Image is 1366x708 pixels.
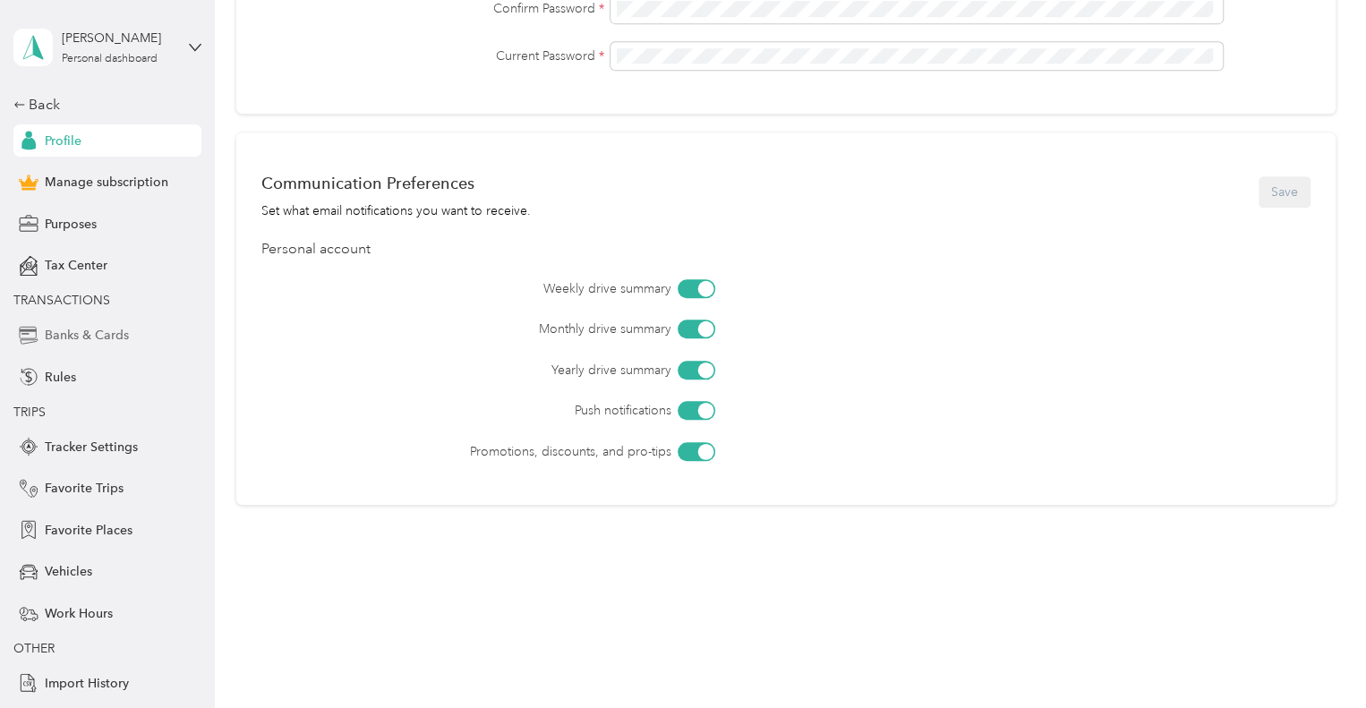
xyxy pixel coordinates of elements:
div: Personal account [261,239,1311,260]
span: Purposes [45,215,97,234]
label: Monthly drive summary [362,320,671,338]
label: Weekly drive summary [362,279,671,298]
div: Back [13,94,192,115]
span: Banks & Cards [45,326,129,345]
label: Push notifications [362,401,671,420]
label: Promotions, discounts, and pro-tips [362,442,671,461]
span: Favorite Trips [45,479,124,498]
span: Vehicles [45,562,92,581]
span: Tracker Settings [45,438,138,456]
span: Work Hours [45,604,113,623]
label: Yearly drive summary [362,361,671,380]
iframe: Everlance-gr Chat Button Frame [1266,608,1366,708]
div: Personal dashboard [62,54,158,64]
div: Communication Preferences [261,174,531,192]
span: TRANSACTIONS [13,293,110,308]
span: Manage subscription [45,173,168,192]
span: TRIPS [13,405,46,420]
span: Import History [45,674,129,693]
span: Rules [45,368,76,387]
label: Current Password [261,47,605,65]
span: Profile [45,132,81,150]
span: Favorite Places [45,521,132,540]
span: Tax Center [45,256,107,275]
span: OTHER [13,641,55,656]
div: [PERSON_NAME] [62,29,174,47]
div: Set what email notifications you want to receive. [261,201,531,220]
